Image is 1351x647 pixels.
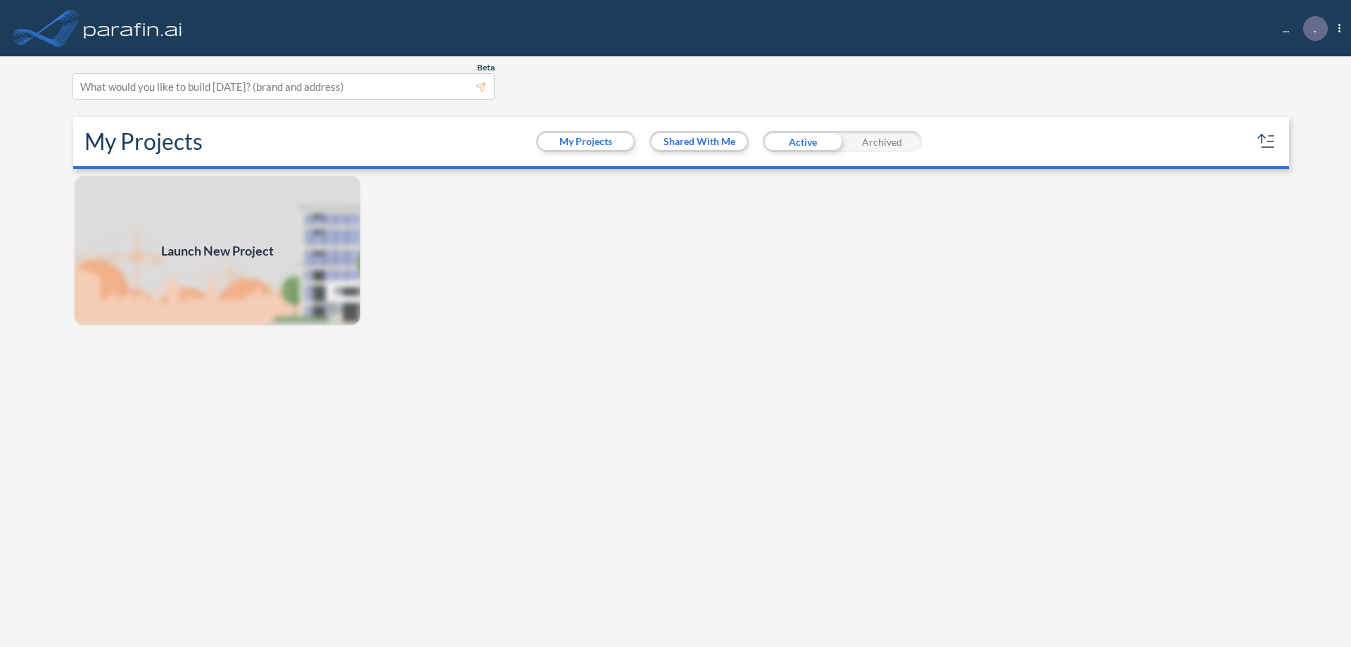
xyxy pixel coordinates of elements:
[81,14,185,42] img: logo
[1314,22,1317,34] p: .
[763,131,842,152] div: Active
[73,175,362,327] a: Launch New Project
[1262,16,1340,41] div: ...
[161,241,274,260] span: Launch New Project
[73,175,362,327] img: add
[1255,130,1278,153] button: sort
[538,133,633,150] button: My Projects
[84,128,203,155] h2: My Projects
[652,133,747,150] button: Shared With Me
[477,62,495,73] span: Beta
[842,131,922,152] div: Archived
